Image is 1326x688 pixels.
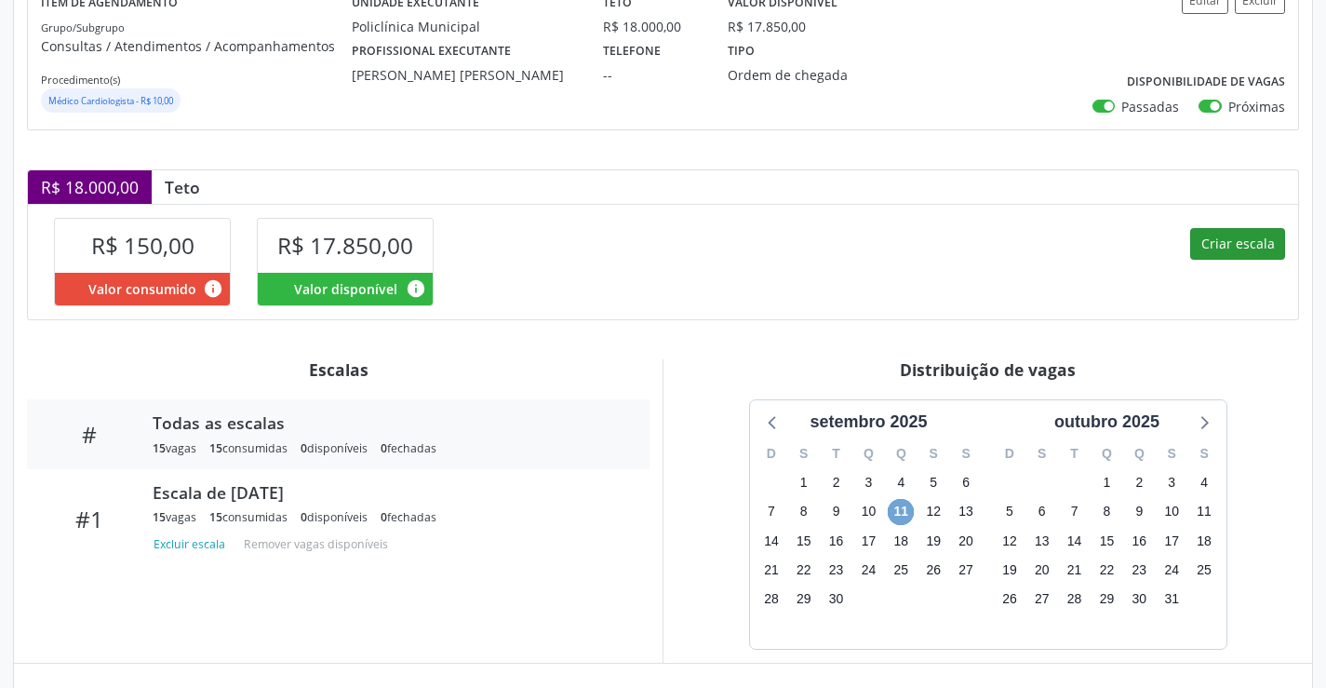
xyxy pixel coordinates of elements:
[1093,499,1119,525] span: quarta-feira, 8 de outubro de 2025
[920,557,946,583] span: sexta-feira, 26 de setembro de 2025
[791,557,817,583] span: segunda-feira, 22 de setembro de 2025
[153,440,166,456] span: 15
[820,439,852,468] div: T
[855,470,881,496] span: quarta-feira, 3 de setembro de 2025
[888,528,914,554] span: quinta-feira, 18 de setembro de 2025
[301,440,307,456] span: 0
[1159,586,1185,612] span: sexta-feira, 31 de outubro de 2025
[1047,410,1167,435] div: outubro 2025
[728,65,890,85] div: Ordem de chegada
[301,509,368,525] div: disponíveis
[1191,470,1217,496] span: sábado, 4 de outubro de 2025
[277,230,413,261] span: R$ 17.850,00
[41,73,120,87] small: Procedimento(s)
[758,557,784,583] span: domingo, 21 de setembro de 2025
[728,36,755,65] label: Tipo
[791,499,817,525] span: segunda-feira, 8 de setembro de 2025
[676,359,1299,380] div: Distribuição de vagas
[603,65,703,85] div: --
[40,506,140,533] div: #1
[1123,439,1156,468] div: Q
[824,586,850,612] span: terça-feira, 30 de setembro de 2025
[920,499,946,525] span: sexta-feira, 12 de setembro de 2025
[885,439,917,468] div: Q
[953,557,979,583] span: sábado, 27 de setembro de 2025
[41,20,125,34] small: Grupo/Subgrupo
[997,499,1023,525] span: domingo, 5 de outubro de 2025
[381,440,387,456] span: 0
[791,528,817,554] span: segunda-feira, 15 de setembro de 2025
[1126,499,1152,525] span: quinta-feira, 9 de outubro de 2025
[153,509,196,525] div: vagas
[997,528,1023,554] span: domingo, 12 de outubro de 2025
[209,509,222,525] span: 15
[1191,499,1217,525] span: sábado, 11 de outubro de 2025
[1062,528,1088,554] span: terça-feira, 14 de outubro de 2025
[917,439,950,468] div: S
[888,470,914,496] span: quinta-feira, 4 de setembro de 2025
[209,440,222,456] span: 15
[1156,439,1188,468] div: S
[301,440,368,456] div: disponíveis
[1126,557,1152,583] span: quinta-feira, 23 de outubro de 2025
[1188,439,1221,468] div: S
[1126,470,1152,496] span: quinta-feira, 2 de outubro de 2025
[1029,586,1055,612] span: segunda-feira, 27 de outubro de 2025
[1029,528,1055,554] span: segunda-feira, 13 de outubro de 2025
[406,278,426,299] i: Valor disponível para agendamentos feitos para este serviço
[824,557,850,583] span: terça-feira, 23 de setembro de 2025
[152,177,213,197] div: Teto
[1159,470,1185,496] span: sexta-feira, 3 de outubro de 2025
[1093,470,1119,496] span: quarta-feira, 1 de outubro de 2025
[953,499,979,525] span: sábado, 13 de setembro de 2025
[791,586,817,612] span: segunda-feira, 29 de setembro de 2025
[791,470,817,496] span: segunda-feira, 1 de setembro de 2025
[953,528,979,554] span: sábado, 20 de setembro de 2025
[802,410,934,435] div: setembro 2025
[950,439,983,468] div: S
[1025,439,1058,468] div: S
[209,440,288,456] div: consumidas
[381,509,436,525] div: fechadas
[888,557,914,583] span: quinta-feira, 25 de setembro de 2025
[1191,557,1217,583] span: sábado, 25 de outubro de 2025
[758,528,784,554] span: domingo, 14 de setembro de 2025
[1093,528,1119,554] span: quarta-feira, 15 de outubro de 2025
[153,412,623,433] div: Todas as escalas
[603,17,703,36] div: R$ 18.000,00
[920,470,946,496] span: sexta-feira, 5 de setembro de 2025
[758,499,784,525] span: domingo, 7 de setembro de 2025
[203,278,223,299] i: Valor consumido por agendamentos feitos para este serviço
[756,439,788,468] div: D
[209,509,288,525] div: consumidas
[994,439,1026,468] div: D
[1093,586,1119,612] span: quarta-feira, 29 de outubro de 2025
[888,499,914,525] span: quinta-feira, 11 de setembro de 2025
[1058,439,1091,468] div: T
[381,440,436,456] div: fechadas
[153,440,196,456] div: vagas
[1029,557,1055,583] span: segunda-feira, 20 de outubro de 2025
[91,230,194,261] span: R$ 150,00
[997,557,1023,583] span: domingo, 19 de outubro de 2025
[352,65,576,85] div: [PERSON_NAME] [PERSON_NAME]
[153,482,623,503] div: Escala de [DATE]
[953,470,979,496] span: sábado, 6 de setembro de 2025
[1159,528,1185,554] span: sexta-feira, 17 de outubro de 2025
[1127,68,1285,97] label: Disponibilidade de vagas
[824,470,850,496] span: terça-feira, 2 de setembro de 2025
[294,279,397,299] span: Valor disponível
[88,279,196,299] span: Valor consumido
[997,586,1023,612] span: domingo, 26 de outubro de 2025
[920,528,946,554] span: sexta-feira, 19 de setembro de 2025
[1062,557,1088,583] span: terça-feira, 21 de outubro de 2025
[27,359,650,380] div: Escalas
[824,499,850,525] span: terça-feira, 9 de setembro de 2025
[1121,97,1179,116] label: Passadas
[758,586,784,612] span: domingo, 28 de setembro de 2025
[1228,97,1285,116] label: Próximas
[1159,499,1185,525] span: sexta-feira, 10 de outubro de 2025
[41,36,352,56] p: Consultas / Atendimentos / Acompanhamentos
[153,532,233,557] button: Excluir escala
[787,439,820,468] div: S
